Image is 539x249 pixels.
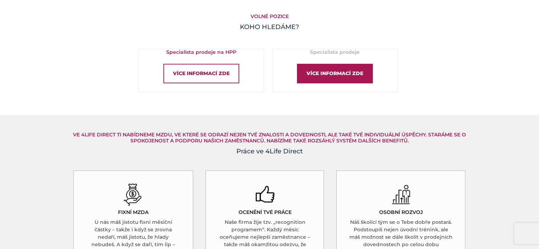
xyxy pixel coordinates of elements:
[139,49,264,55] h5: Specialista prodeje na HPP
[163,64,239,83] div: Více informací zde
[118,209,148,215] h5: FIXNÍ MZDA
[272,49,398,92] a: Specialista prodejeVíce informací zde
[73,13,466,19] h5: Volné pozice
[379,209,423,215] h5: OSOBNÍ ROZVOJ
[255,183,275,206] img: palec nahoru facebooková ikona
[391,183,411,206] img: ikona tužky a ozubeného kola
[273,49,397,55] h5: Specialista prodeje
[139,49,264,92] a: Specialista prodeje na HPPVíce informací zde
[73,22,466,32] h4: KOHO HLEDÁME?
[123,183,143,206] img: měšec s dolary černá ikona
[297,64,373,83] div: Více informací zde
[73,132,466,144] h5: Ve 4Life Direct Ti nabídneme mzdu, ve které se odrazí nejen Tvé znalosti a dovednosti, ale také T...
[238,209,291,215] h5: OCENĚNÍ TVÉ PRÁCE
[73,147,466,156] h4: Práce ve 4Life Direct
